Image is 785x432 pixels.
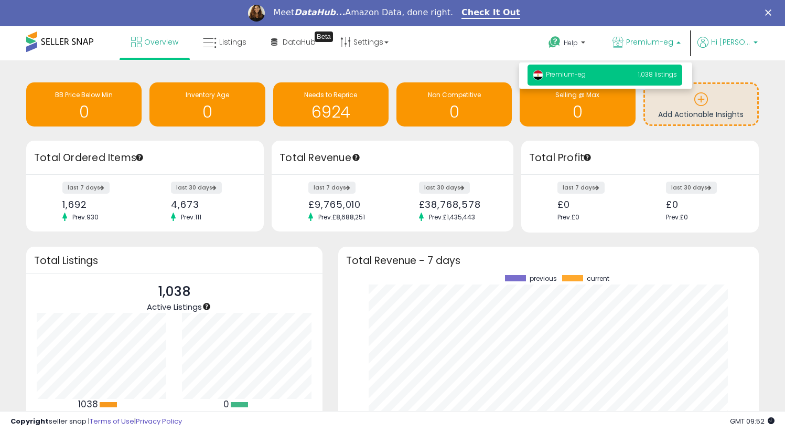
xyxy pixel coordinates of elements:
[149,82,265,127] a: Inventory Age 0
[10,416,49,426] strong: Copyright
[540,28,596,60] a: Help
[351,153,361,162] div: Tooltip anchor
[461,7,520,19] a: Check It Out
[587,275,609,282] span: current
[308,199,384,210] div: £9,765,010
[147,301,202,312] span: Active Listings
[195,26,254,58] a: Listings
[223,398,229,410] b: 0
[34,151,256,165] h3: Total Ordered Items
[279,151,506,165] h3: Total Revenue
[135,153,144,162] div: Tooltip anchor
[419,199,495,210] div: £38,768,578
[219,37,246,47] span: Listings
[294,7,345,17] i: DataHub...
[144,37,178,47] span: Overview
[419,182,470,194] label: last 30 days
[313,213,370,222] span: Prev: £8,688,251
[557,199,632,210] div: £0
[26,82,142,127] a: BB Price Below Min 0
[428,90,481,99] span: Non Competitive
[273,7,453,18] div: Meet Amazon Data, done right.
[533,70,586,79] span: Premium-eg
[396,82,512,127] a: Non Competitive 0
[666,213,688,222] span: Prev: £0
[605,26,689,60] a: Premium-eg
[711,37,750,47] span: Hi [PERSON_NAME]
[557,213,579,222] span: Prev: £0
[529,151,751,165] h3: Total Profit
[626,37,673,47] span: Premium-eg
[67,213,104,222] span: Prev: 930
[283,37,316,47] span: DataHub
[248,5,265,22] img: Profile image for Georgie
[308,182,356,194] label: last 7 days
[533,70,543,80] img: egypt.png
[123,26,186,58] a: Overview
[520,82,635,127] a: Selling @ Max 0
[304,90,357,99] span: Needs to Reprice
[263,26,324,58] a: DataHub
[171,182,222,194] label: last 30 days
[155,103,260,121] h1: 0
[315,31,333,42] div: Tooltip anchor
[548,36,561,49] i: Get Help
[525,103,630,121] h1: 0
[186,90,229,99] span: Inventory Age
[658,109,744,120] span: Add Actionable Insights
[278,103,383,121] h1: 6924
[10,417,182,427] div: seller snap | |
[638,70,677,79] span: 1,038 listings
[557,182,605,194] label: last 7 days
[666,199,740,210] div: £0
[147,282,202,302] p: 1,038
[402,103,507,121] h1: 0
[346,257,751,265] h3: Total Revenue - 7 days
[62,182,110,194] label: last 7 days
[564,38,578,47] span: Help
[645,84,757,124] a: Add Actionable Insights
[171,199,245,210] div: 4,673
[62,199,137,210] div: 1,692
[90,416,134,426] a: Terms of Use
[202,302,211,311] div: Tooltip anchor
[223,409,271,418] div: Repriced
[697,37,758,60] a: Hi [PERSON_NAME]
[530,275,557,282] span: previous
[730,416,775,426] span: 2025-09-15 09:52 GMT
[666,182,717,194] label: last 30 days
[273,82,389,127] a: Needs to Reprice 6924
[424,213,480,222] span: Prev: £1,435,443
[78,398,98,410] b: 1038
[583,153,592,162] div: Tooltip anchor
[55,90,113,99] span: BB Price Below Min
[136,416,182,426] a: Privacy Policy
[765,9,776,16] div: Close
[555,90,599,99] span: Selling @ Max
[176,213,207,222] span: Prev: 111
[332,26,396,58] a: Settings
[31,103,136,121] h1: 0
[78,409,125,418] div: FBA
[34,257,315,265] h3: Total Listings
